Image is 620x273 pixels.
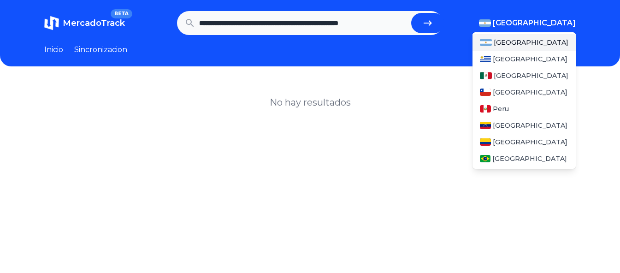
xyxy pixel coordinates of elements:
[493,88,567,97] span: [GEOGRAPHIC_DATA]
[44,16,125,30] a: MercadoTrackBETA
[63,18,125,28] span: MercadoTrack
[480,72,492,79] img: Mexico
[472,84,576,101] a: Chile[GEOGRAPHIC_DATA]
[472,67,576,84] a: Mexico[GEOGRAPHIC_DATA]
[494,71,568,80] span: [GEOGRAPHIC_DATA]
[472,34,576,51] a: Argentina[GEOGRAPHIC_DATA]
[479,19,491,27] img: Argentina
[493,54,567,64] span: [GEOGRAPHIC_DATA]
[480,55,491,63] img: Uruguay
[492,154,567,163] span: [GEOGRAPHIC_DATA]
[493,137,567,147] span: [GEOGRAPHIC_DATA]
[493,121,567,130] span: [GEOGRAPHIC_DATA]
[493,104,509,113] span: Peru
[480,89,491,96] img: Chile
[472,134,576,150] a: Colombia[GEOGRAPHIC_DATA]
[472,150,576,167] a: Brasil[GEOGRAPHIC_DATA]
[472,51,576,67] a: Uruguay[GEOGRAPHIC_DATA]
[44,16,59,30] img: MercadoTrack
[270,96,351,109] h1: No hay resultados
[479,18,576,29] button: [GEOGRAPHIC_DATA]
[111,9,132,18] span: BETA
[480,155,490,162] img: Brasil
[493,18,576,29] span: [GEOGRAPHIC_DATA]
[480,105,491,113] img: Peru
[74,44,127,55] a: Sincronizacion
[44,44,63,55] a: Inicio
[472,117,576,134] a: Venezuela[GEOGRAPHIC_DATA]
[480,122,491,129] img: Venezuela
[480,39,492,46] img: Argentina
[494,38,568,47] span: [GEOGRAPHIC_DATA]
[472,101,576,117] a: PeruPeru
[480,138,491,146] img: Colombia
